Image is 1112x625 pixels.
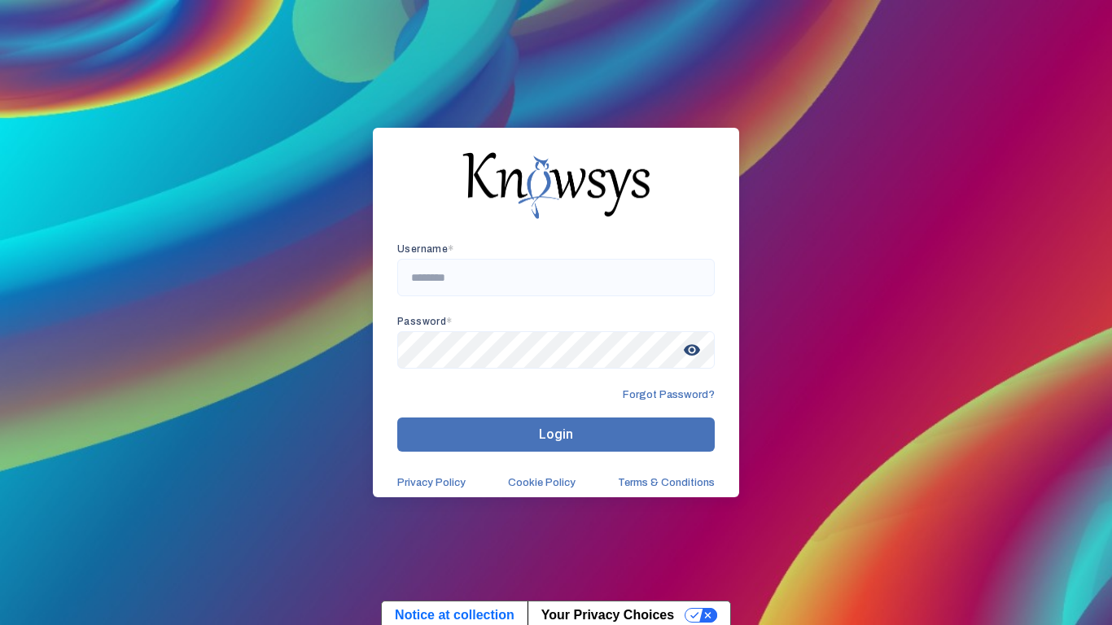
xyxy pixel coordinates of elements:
[397,243,454,255] app-required-indication: Username
[397,316,453,327] app-required-indication: Password
[462,152,650,219] img: knowsys-logo.png
[508,476,576,489] a: Cookie Policy
[623,388,715,401] span: Forgot Password?
[397,417,715,452] button: Login
[677,335,707,365] span: visibility
[397,476,466,489] a: Privacy Policy
[618,476,715,489] a: Terms & Conditions
[539,426,573,442] span: Login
